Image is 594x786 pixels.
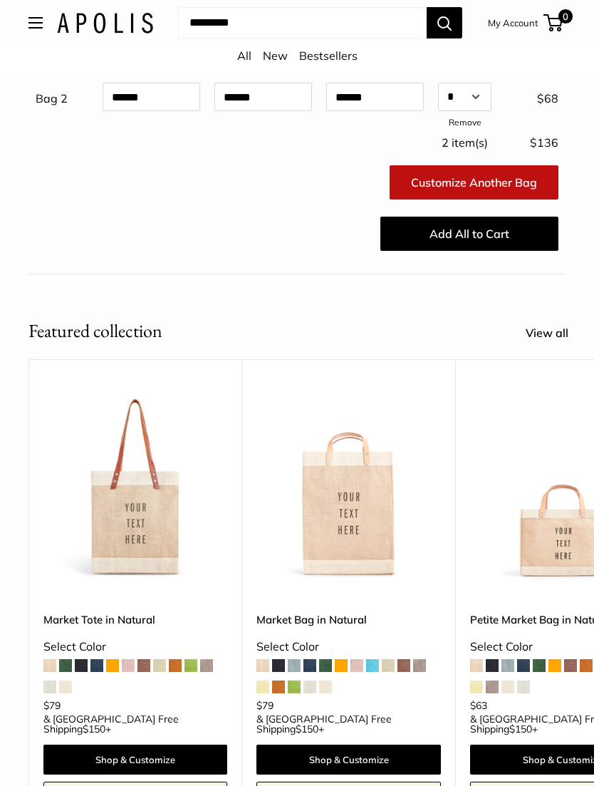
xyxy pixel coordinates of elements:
[43,699,61,712] span: $79
[237,48,251,63] a: All
[43,714,227,734] span: & [GEOGRAPHIC_DATA] Free Shipping +
[28,17,43,29] button: Open menu
[296,723,318,735] span: $150
[28,317,162,345] h2: Featured collection
[256,395,441,580] img: Market Bag in Natural
[256,611,441,628] a: Market Bag in Natural
[299,48,358,63] a: Bestsellers
[256,745,441,775] a: Shop & Customize
[43,395,227,579] img: description_Make it yours with custom printed text.
[178,7,427,38] input: Search...
[28,83,95,110] div: Bag 2
[530,135,558,150] span: $136
[57,13,153,33] img: Apolis
[427,7,462,38] button: Search
[449,117,481,128] a: Remove
[83,723,105,735] span: $150
[526,323,584,344] a: View all
[488,14,538,31] a: My Account
[470,699,487,712] span: $63
[256,395,441,580] a: Market Bag in NaturalMarket Bag in Natural
[545,14,563,31] a: 0
[558,9,573,24] span: 0
[256,714,441,734] span: & [GEOGRAPHIC_DATA] Free Shipping +
[390,165,558,200] a: Customize Another Bag
[43,636,227,658] div: Select Color
[263,48,288,63] a: New
[43,611,227,628] a: Market Tote in Natural
[499,83,566,110] div: $68
[509,723,532,735] span: $150
[43,395,227,579] a: description_Make it yours with custom printed text.description_The Original Market bag in its 4 n...
[380,217,558,251] button: Add All to Cart
[256,699,273,712] span: $79
[256,636,441,658] div: Select Color
[43,745,227,775] a: Shop & Customize
[442,135,488,150] span: 2 item(s)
